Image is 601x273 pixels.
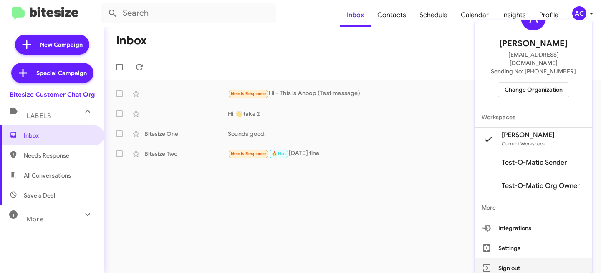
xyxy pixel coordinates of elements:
button: Settings [475,238,592,258]
span: Change Organization [505,83,563,97]
span: Sending No: [PHONE_NUMBER] [491,67,576,75]
button: Integrations [475,218,592,238]
span: Current Workspace [502,140,545,147]
span: Test-O-Matic Sender [502,158,567,167]
span: [EMAIL_ADDRESS][DOMAIN_NAME] [485,50,582,67]
span: Workspaces [475,107,592,127]
button: Change Organization [498,82,569,97]
span: [PERSON_NAME] [499,37,568,50]
span: [PERSON_NAME] [502,131,554,139]
span: Test-O-Matic Org Owner [502,182,580,190]
span: More [475,198,592,218]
